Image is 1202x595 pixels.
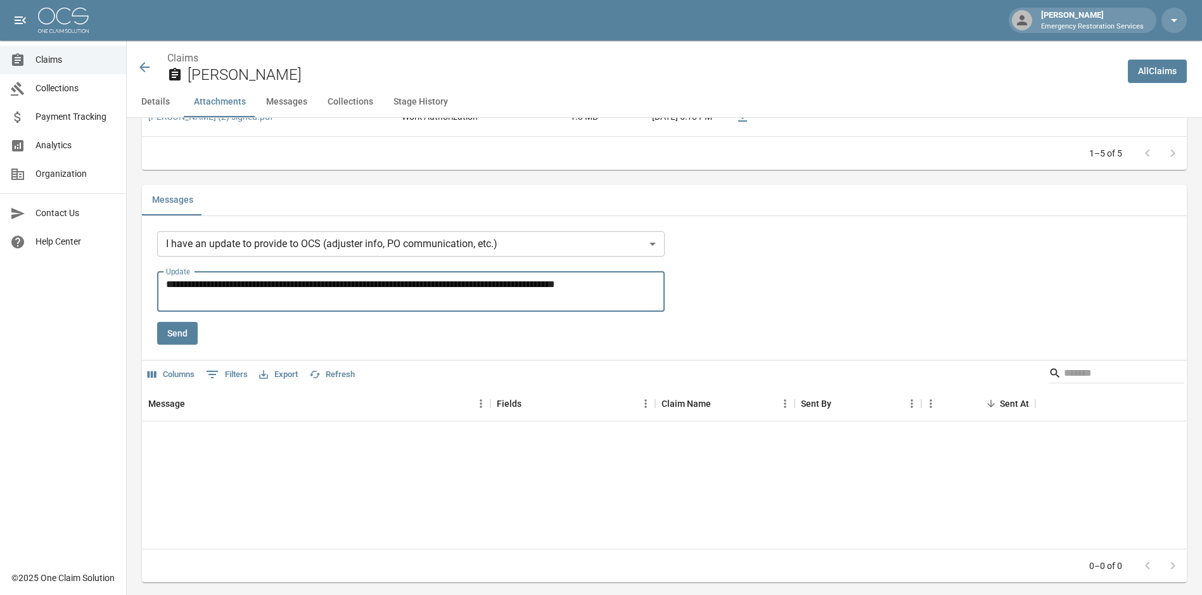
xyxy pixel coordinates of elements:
[127,87,1202,117] div: anchor tabs
[167,51,1118,66] nav: breadcrumb
[35,167,116,181] span: Organization
[11,572,115,584] div: © 2025 One Claim Solution
[185,395,203,413] button: Sort
[256,87,317,117] button: Messages
[662,386,711,421] div: Claim Name
[142,386,490,421] div: Message
[801,386,831,421] div: Sent By
[203,364,251,385] button: Show filters
[982,395,1000,413] button: Sort
[795,386,921,421] div: Sent By
[521,395,539,413] button: Sort
[142,185,1187,215] div: related-list tabs
[383,87,458,117] button: Stage History
[831,395,849,413] button: Sort
[711,395,729,413] button: Sort
[1089,147,1122,160] p: 1–5 of 5
[256,365,301,385] button: Export
[655,386,795,421] div: Claim Name
[35,235,116,248] span: Help Center
[471,394,490,413] button: Menu
[902,394,921,413] button: Menu
[1128,60,1187,83] a: AllClaims
[1049,363,1184,386] div: Search
[35,53,116,67] span: Claims
[921,394,940,413] button: Menu
[144,365,198,385] button: Select columns
[35,139,116,152] span: Analytics
[148,386,185,421] div: Message
[497,386,521,421] div: Fields
[35,110,116,124] span: Payment Tracking
[184,87,256,117] button: Attachments
[167,52,198,64] a: Claims
[35,207,116,220] span: Contact Us
[166,266,190,277] label: Update
[157,231,665,257] div: I have an update to provide to OCS (adjuster info, PO communication, etc.)
[8,8,33,33] button: open drawer
[1036,9,1149,32] div: [PERSON_NAME]
[157,322,198,345] button: Send
[188,66,1118,84] h2: [PERSON_NAME]
[1089,560,1122,572] p: 0–0 of 0
[127,87,184,117] button: Details
[921,386,1035,421] div: Sent At
[776,394,795,413] button: Menu
[636,394,655,413] button: Menu
[306,365,358,385] button: Refresh
[35,82,116,95] span: Collections
[38,8,89,33] img: ocs-logo-white-transparent.png
[317,87,383,117] button: Collections
[142,185,203,215] button: Messages
[1041,22,1144,32] p: Emergency Restoration Services
[1000,386,1029,421] div: Sent At
[490,386,655,421] div: Fields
